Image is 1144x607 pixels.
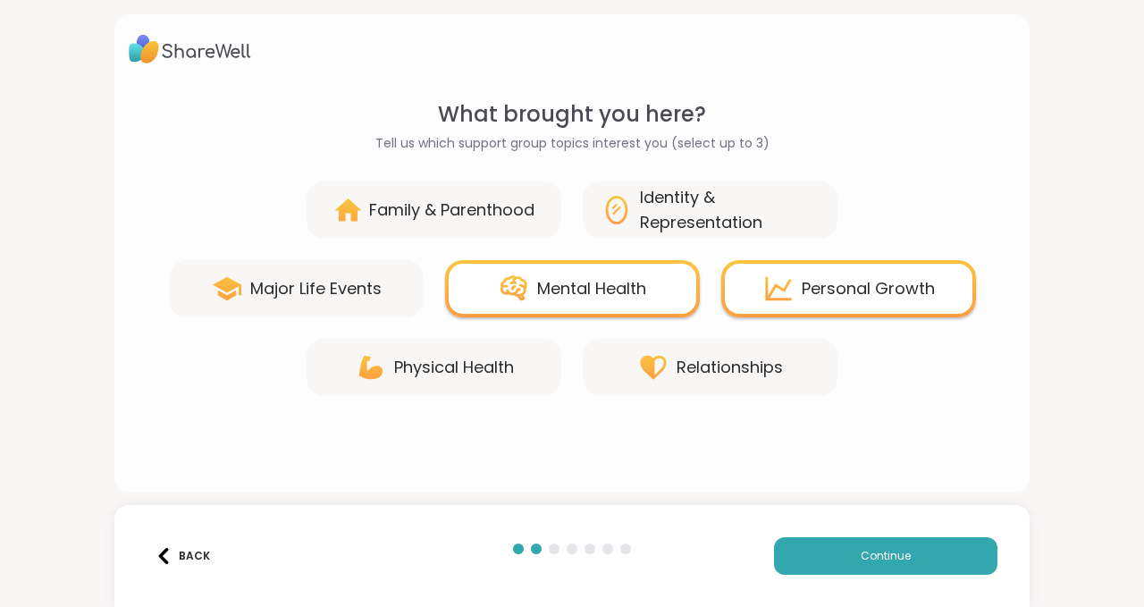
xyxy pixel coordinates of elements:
div: Relationships [677,355,783,380]
div: Back [156,548,210,564]
div: Identity & Representation [640,185,820,235]
span: What brought you here? [438,98,706,131]
div: Major Life Events [250,276,382,301]
span: Tell us which support group topics interest you (select up to 3) [375,134,770,153]
div: Personal Growth [802,276,935,301]
button: Back [147,537,218,575]
button: Continue [774,537,997,575]
div: Mental Health [537,276,646,301]
div: Family & Parenthood [369,198,534,223]
div: Physical Health [394,355,514,380]
img: ShareWell Logo [129,29,251,70]
span: Continue [861,548,911,564]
